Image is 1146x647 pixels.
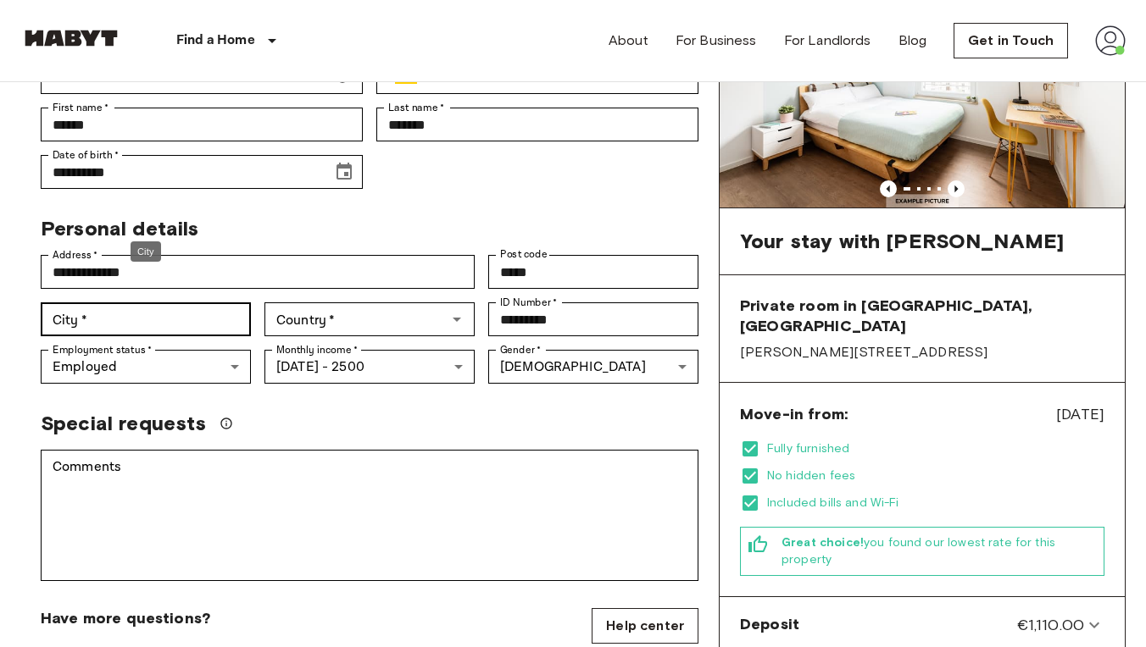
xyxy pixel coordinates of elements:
p: Find a Home [176,30,255,51]
span: No hidden fees [767,467,1104,484]
div: [DATE] - 2500 [264,350,475,384]
label: ID Number [500,295,557,310]
div: Deposit€1,110.00 [726,604,1118,646]
label: Employment status [53,342,153,357]
label: First name [53,100,109,115]
label: Post code [500,247,548,262]
span: Included bills and Wi-Fi [767,495,1104,512]
span: Special requests [41,411,206,436]
a: Blog [898,30,927,51]
label: Date of birth [53,147,119,163]
span: Your stay with [PERSON_NAME] [740,229,1064,254]
span: Fully furnished [767,440,1104,457]
span: Move-in from: [740,404,848,424]
div: Employed [41,350,251,384]
button: Open [445,307,469,331]
div: Last name [376,108,698,141]
div: Post code [488,255,698,289]
span: [DATE] [1056,403,1104,425]
a: For Business [676,30,757,51]
span: Have more questions? [41,608,210,628]
label: Address [53,247,98,263]
div: Address [41,255,475,289]
button: Choose date, selected date is Jun 13, 2000 [327,155,361,189]
label: Last name [388,100,445,115]
label: Monthly income [276,342,358,357]
button: Previous image [948,180,965,197]
div: ID Number [488,302,698,336]
span: [PERSON_NAME][STREET_ADDRESS] [740,343,1104,362]
div: Comments [41,450,698,581]
a: For Landlords [784,30,871,51]
img: avatar [1095,25,1126,56]
a: About [609,30,648,51]
svg: We'll do our best to accommodate your request, but please note we can't guarantee it will be poss... [220,417,233,430]
div: City [131,241,161,263]
label: Gender [500,342,541,357]
div: City [41,302,251,336]
span: you found our lowest rate for this property [782,534,1097,568]
div: First name [41,108,363,141]
img: Habyt [20,30,122,47]
span: Deposit [740,614,799,636]
a: Help center [592,608,698,644]
button: Previous image [880,180,897,197]
span: Private room in [GEOGRAPHIC_DATA], [GEOGRAPHIC_DATA] [740,296,1104,336]
span: €1,110.00 [1017,614,1084,636]
a: Get in Touch [954,23,1068,58]
b: Great choice! [782,535,864,550]
div: [DEMOGRAPHIC_DATA] [488,350,698,384]
span: Personal details [41,216,198,241]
